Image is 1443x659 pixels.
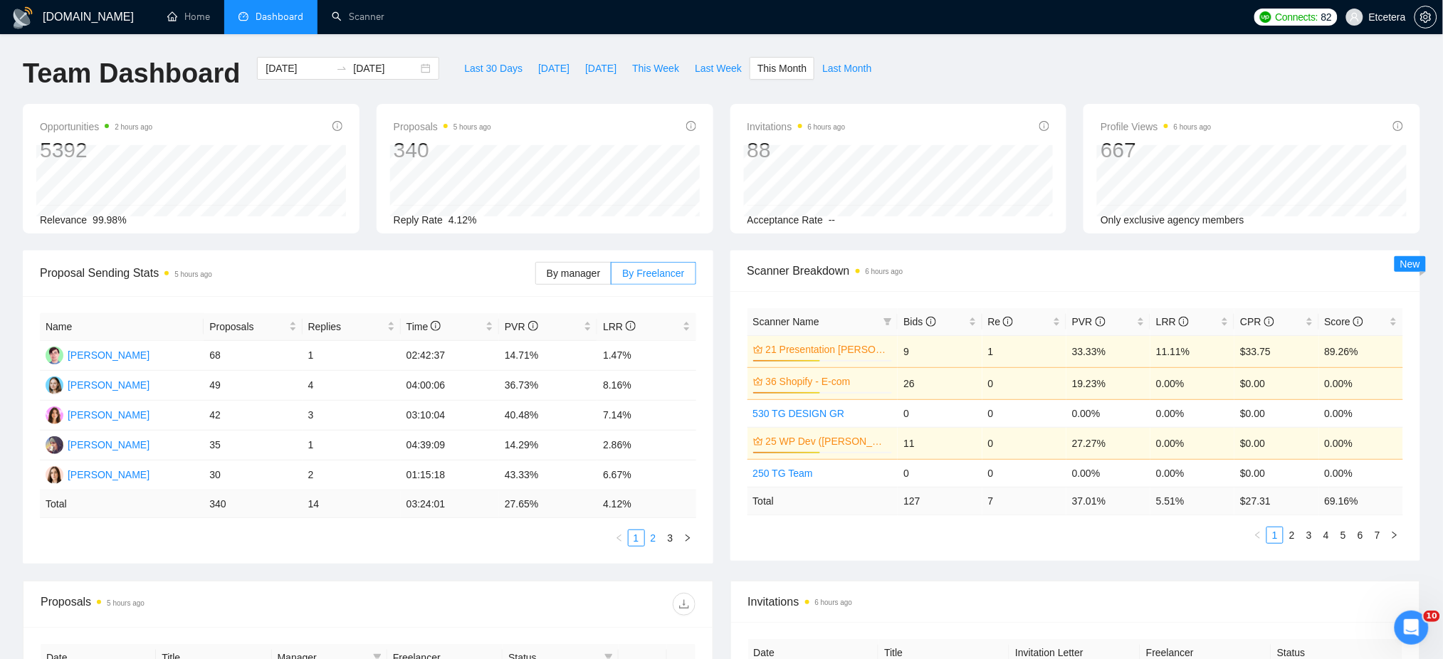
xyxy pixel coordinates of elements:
[505,321,538,332] span: PVR
[982,427,1066,459] td: 0
[46,466,63,484] img: AV
[982,399,1066,427] td: 0
[628,529,645,547] li: 1
[308,319,384,334] span: Replies
[683,534,692,542] span: right
[1072,316,1106,327] span: PVR
[93,214,126,226] span: 99.98%
[1234,487,1318,515] td: $ 27.31
[401,460,499,490] td: 01:15:18
[1249,527,1266,544] li: Previous Page
[747,137,846,164] div: 88
[68,437,149,453] div: [PERSON_NAME]
[68,467,149,483] div: [PERSON_NAME]
[597,431,696,460] td: 2.86%
[1353,317,1363,327] span: info-circle
[1266,527,1284,544] li: 1
[687,57,750,80] button: Last Week
[238,11,248,21] span: dashboard
[747,214,824,226] span: Acceptance Rate
[406,321,441,332] span: Time
[46,376,63,394] img: VY
[898,335,982,367] td: 9
[673,593,696,616] button: download
[1415,6,1437,28] button: setting
[748,593,1403,611] span: Invitations
[401,431,499,460] td: 04:39:09
[1336,527,1351,543] a: 5
[766,433,890,449] a: 25 WP Dev ([PERSON_NAME] B)
[926,317,936,327] span: info-circle
[611,529,628,547] li: Previous Page
[1319,459,1403,487] td: 0.00%
[757,60,807,76] span: This Month
[499,460,597,490] td: 43.33%
[1301,527,1317,543] a: 3
[107,599,145,607] time: 5 hours ago
[1150,487,1234,515] td: 5.51 %
[1424,611,1440,622] span: 10
[632,60,679,76] span: This Week
[46,347,63,364] img: DM
[1234,399,1318,427] td: $0.00
[332,121,342,131] span: info-circle
[1066,335,1150,367] td: 33.33%
[40,118,152,135] span: Opportunities
[747,487,898,515] td: Total
[453,123,491,131] time: 5 hours ago
[753,376,763,386] span: crown
[266,60,330,76] input: Start date
[528,321,538,331] span: info-circle
[1415,11,1437,23] a: setting
[40,264,535,282] span: Proposal Sending Stats
[629,530,644,546] a: 1
[530,57,577,80] button: [DATE]
[597,460,696,490] td: 6.67%
[1395,611,1429,645] iframe: Intercom live chat
[1179,317,1189,327] span: info-circle
[1370,527,1385,543] a: 7
[1264,317,1274,327] span: info-circle
[464,60,523,76] span: Last 30 Days
[46,349,149,360] a: DM[PERSON_NAME]
[1234,367,1318,399] td: $0.00
[538,60,570,76] span: [DATE]
[615,534,624,542] span: left
[401,341,499,371] td: 02:42:37
[204,490,302,518] td: 340
[204,313,302,341] th: Proposals
[204,431,302,460] td: 35
[303,490,401,518] td: 14
[611,529,628,547] button: left
[1335,527,1352,544] li: 5
[1150,367,1234,399] td: 0.00%
[1400,258,1420,270] span: New
[898,399,982,427] td: 0
[898,487,982,515] td: 127
[1393,121,1403,131] span: info-circle
[883,317,892,326] span: filter
[303,341,401,371] td: 1
[401,490,499,518] td: 03:24:01
[46,406,63,424] img: PD
[747,118,846,135] span: Invitations
[303,431,401,460] td: 1
[626,321,636,331] span: info-circle
[167,11,210,23] a: homeHome
[1319,427,1403,459] td: 0.00%
[394,118,491,135] span: Proposals
[115,123,152,131] time: 2 hours ago
[353,60,418,76] input: End date
[1369,527,1386,544] li: 7
[332,11,384,23] a: searchScanner
[1318,527,1335,544] li: 4
[750,57,814,80] button: This Month
[898,459,982,487] td: 0
[679,529,696,547] button: right
[814,57,879,80] button: Last Month
[1066,487,1150,515] td: 37.01 %
[1150,459,1234,487] td: 0.00%
[1234,335,1318,367] td: $33.75
[401,401,499,431] td: 03:10:04
[679,529,696,547] li: Next Page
